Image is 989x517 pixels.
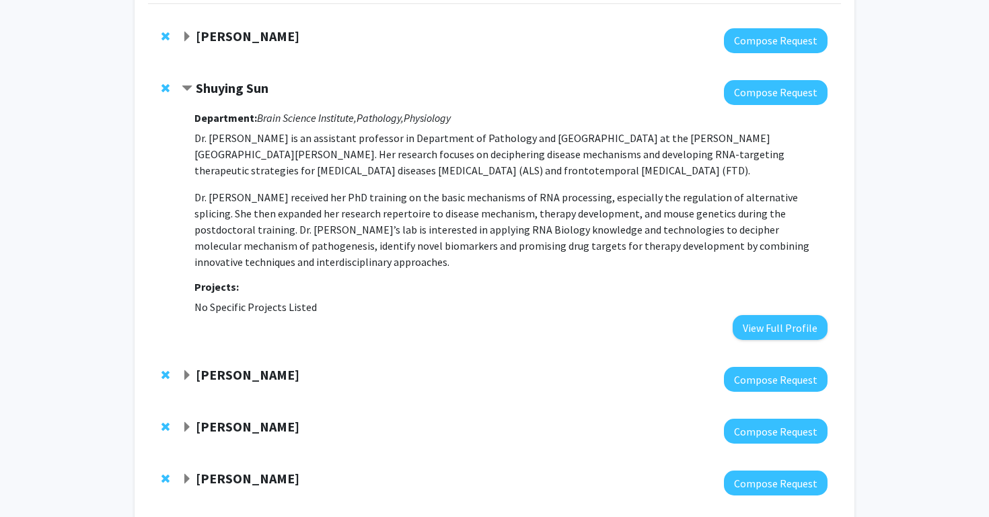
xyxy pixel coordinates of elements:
[724,80,828,105] button: Compose Request to Shuying Sun
[196,28,299,44] strong: [PERSON_NAME]
[194,189,828,270] p: Dr. [PERSON_NAME] received her PhD training on the basic mechanisms of RNA processing, especially...
[733,315,828,340] button: View Full Profile
[196,470,299,487] strong: [PERSON_NAME]
[182,83,192,94] span: Contract Shuying Sun Bookmark
[182,370,192,381] span: Expand Fenan Rassu Bookmark
[10,456,57,507] iframe: Chat
[194,300,317,314] span: No Specific Projects Listed
[161,31,170,42] span: Remove Tara Deemyad from bookmarks
[161,473,170,484] span: Remove Lee Akst from bookmarks
[194,280,239,294] strong: Projects:
[161,370,170,380] span: Remove Fenan Rassu from bookmarks
[724,28,828,53] button: Compose Request to Tara Deemyad
[196,366,299,383] strong: [PERSON_NAME]
[724,471,828,495] button: Compose Request to Lee Akst
[724,367,828,392] button: Compose Request to Fenan Rassu
[182,474,192,485] span: Expand Lee Akst Bookmark
[257,111,357,125] i: Brain Science Institute,
[194,130,828,178] p: Dr. [PERSON_NAME] is an assistant professor in Department of Pathology and [GEOGRAPHIC_DATA] at t...
[724,419,828,444] button: Compose Request to Raj Mukherjee
[182,422,192,433] span: Expand Raj Mukherjee Bookmark
[182,32,192,42] span: Expand Tara Deemyad Bookmark
[357,111,404,125] i: Pathology,
[196,79,268,96] strong: Shuying Sun
[196,418,299,435] strong: [PERSON_NAME]
[404,111,451,125] i: Physiology
[161,83,170,94] span: Remove Shuying Sun from bookmarks
[161,421,170,432] span: Remove Raj Mukherjee from bookmarks
[194,111,257,125] strong: Department:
